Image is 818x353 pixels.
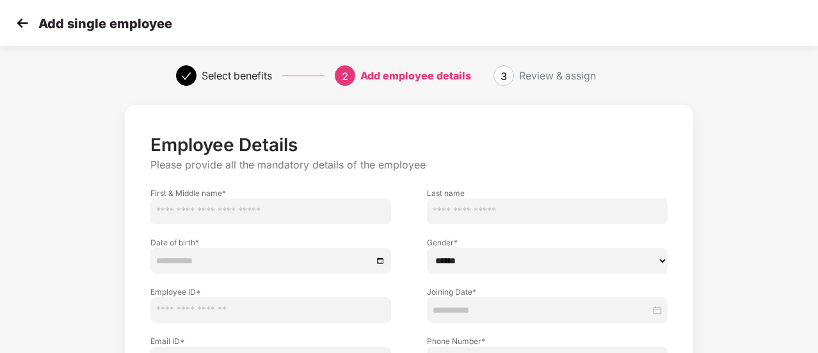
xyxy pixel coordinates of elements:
[150,134,668,156] p: Employee Details
[150,336,391,347] label: Email ID
[38,16,172,31] p: Add single employee
[150,286,391,297] label: Employee ID
[360,65,471,86] div: Add employee details
[342,70,348,83] span: 2
[150,237,391,248] label: Date of birth
[181,71,191,81] span: check
[427,336,668,347] label: Phone Number
[150,158,668,172] p: Please provide all the mandatory details of the employee
[501,70,507,83] span: 3
[427,237,668,248] label: Gender
[150,188,391,199] label: First & Middle name
[202,65,272,86] div: Select benefits
[427,188,668,199] label: Last name
[519,65,596,86] div: Review & assign
[427,286,668,297] label: Joining Date
[13,13,32,33] img: svg+xml;base64,PHN2ZyB4bWxucz0iaHR0cDovL3d3dy53My5vcmcvMjAwMC9zdmciIHdpZHRoPSIzMCIgaGVpZ2h0PSIzMC...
